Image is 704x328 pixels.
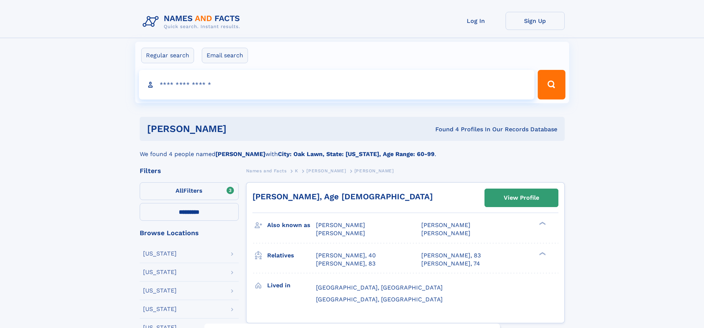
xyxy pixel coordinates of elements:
[421,230,470,237] span: [PERSON_NAME]
[278,151,435,158] b: City: Oak Lawn, State: [US_STATE], Age Range: 60-99
[316,260,375,268] a: [PERSON_NAME], 83
[143,251,177,257] div: [US_STATE]
[316,230,365,237] span: [PERSON_NAME]
[176,187,183,194] span: All
[140,182,239,200] label: Filters
[140,141,565,159] div: We found 4 people named with .
[295,168,298,173] span: K
[141,48,194,63] label: Regular search
[252,192,433,201] a: [PERSON_NAME], Age [DEMOGRAPHIC_DATA]
[246,166,287,175] a: Names and Facts
[354,168,394,173] span: [PERSON_NAME]
[147,124,331,133] h1: [PERSON_NAME]
[140,168,239,174] div: Filters
[139,70,535,99] input: search input
[143,269,177,275] div: [US_STATE]
[306,166,346,175] a: [PERSON_NAME]
[140,12,246,32] img: Logo Names and Facts
[267,249,316,262] h3: Relatives
[485,189,558,207] a: View Profile
[295,166,298,175] a: K
[143,306,177,312] div: [US_STATE]
[140,230,239,236] div: Browse Locations
[504,189,539,206] div: View Profile
[316,251,376,260] a: [PERSON_NAME], 40
[316,222,365,229] span: [PERSON_NAME]
[537,221,546,226] div: ❯
[316,296,443,303] span: [GEOGRAPHIC_DATA], [GEOGRAPHIC_DATA]
[331,125,557,133] div: Found 4 Profiles In Our Records Database
[267,219,316,231] h3: Also known as
[421,260,480,268] a: [PERSON_NAME], 74
[421,251,481,260] a: [PERSON_NAME], 83
[537,251,546,256] div: ❯
[306,168,346,173] span: [PERSON_NAME]
[202,48,248,63] label: Email search
[215,151,265,158] b: [PERSON_NAME]
[538,70,565,99] button: Search Button
[143,288,177,294] div: [US_STATE]
[421,222,470,229] span: [PERSON_NAME]
[506,12,565,30] a: Sign Up
[267,279,316,292] h3: Lived in
[316,284,443,291] span: [GEOGRAPHIC_DATA], [GEOGRAPHIC_DATA]
[446,12,506,30] a: Log In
